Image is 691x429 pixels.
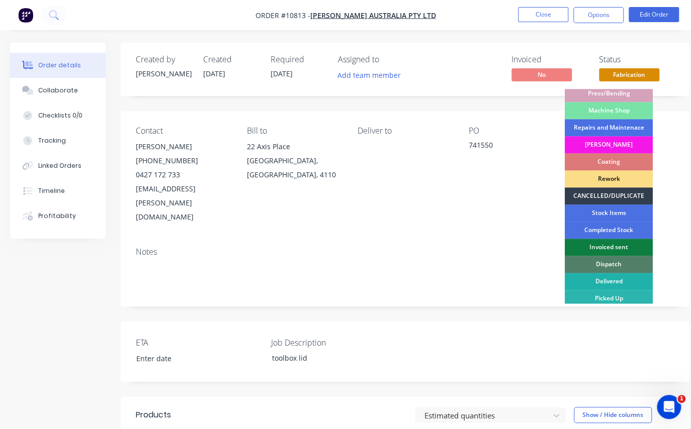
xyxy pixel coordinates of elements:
[332,68,406,82] button: Add team member
[565,256,653,273] div: Dispatch
[338,68,406,82] button: Add team member
[136,247,674,257] div: Notes
[247,154,342,182] div: [GEOGRAPHIC_DATA], [GEOGRAPHIC_DATA], 4110
[565,290,653,307] div: Picked Up
[136,140,231,154] div: [PERSON_NAME]
[574,407,652,423] button: Show / Hide columns
[599,68,659,81] span: Fabrication
[18,8,33,23] img: Factory
[264,351,390,365] div: toolbox lid
[10,78,106,103] button: Collaborate
[511,68,572,81] span: No
[129,351,254,366] input: Enter date
[565,85,653,102] div: Press/Bending
[38,111,82,120] div: Checklists 0/0
[565,170,653,187] div: Rework
[10,203,106,229] button: Profitability
[565,222,653,239] div: Completed Stock
[599,55,674,64] div: Status
[599,68,659,83] button: Fabrication
[10,103,106,128] button: Checklists 0/0
[203,55,258,64] div: Created
[136,168,231,182] div: 0427 172 733
[203,69,225,78] span: [DATE]
[38,61,81,70] div: Order details
[573,7,624,23] button: Options
[511,55,587,64] div: Invoiced
[136,182,231,224] div: [EMAIL_ADDRESS][PERSON_NAME][DOMAIN_NAME]
[10,53,106,78] button: Order details
[136,55,191,64] div: Created by
[10,153,106,178] button: Linked Orders
[469,140,564,154] div: 741550
[518,7,568,22] button: Close
[565,136,653,153] div: [PERSON_NAME]
[38,161,81,170] div: Linked Orders
[565,273,653,290] div: Delivered
[255,11,310,20] span: Order #10813 -
[565,204,653,222] div: Stock Items
[565,187,653,204] div: CANCELLED/DUPLICATE
[565,239,653,256] div: Invoiced sent
[247,126,342,136] div: Bill to
[271,337,397,349] label: Job Description
[247,140,342,154] div: 22 Axis Place
[136,409,171,421] div: Products
[247,140,342,182] div: 22 Axis Place[GEOGRAPHIC_DATA], [GEOGRAPHIC_DATA], 4110
[136,337,262,349] label: ETA
[565,119,653,136] div: Repairs and Maintenace
[10,128,106,153] button: Tracking
[338,55,439,64] div: Assigned to
[677,395,685,403] span: 1
[565,153,653,170] div: Coating
[310,11,436,20] a: [PERSON_NAME] Australia Pty Ltd
[38,136,66,145] div: Tracking
[565,102,653,119] div: Machine Shop
[10,178,106,203] button: Timeline
[271,55,326,64] div: Required
[38,86,78,95] div: Collaborate
[136,126,231,136] div: Contact
[38,186,65,195] div: Timeline
[136,68,191,79] div: [PERSON_NAME]
[136,140,231,224] div: [PERSON_NAME][PHONE_NUMBER]0427 172 733[EMAIL_ADDRESS][PERSON_NAME][DOMAIN_NAME]
[136,154,231,168] div: [PHONE_NUMBER]
[469,126,564,136] div: PO
[38,211,76,221] div: Profitability
[657,395,681,419] iframe: Intercom live chat
[271,69,293,78] span: [DATE]
[629,7,679,22] button: Edit Order
[358,126,453,136] div: Deliver to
